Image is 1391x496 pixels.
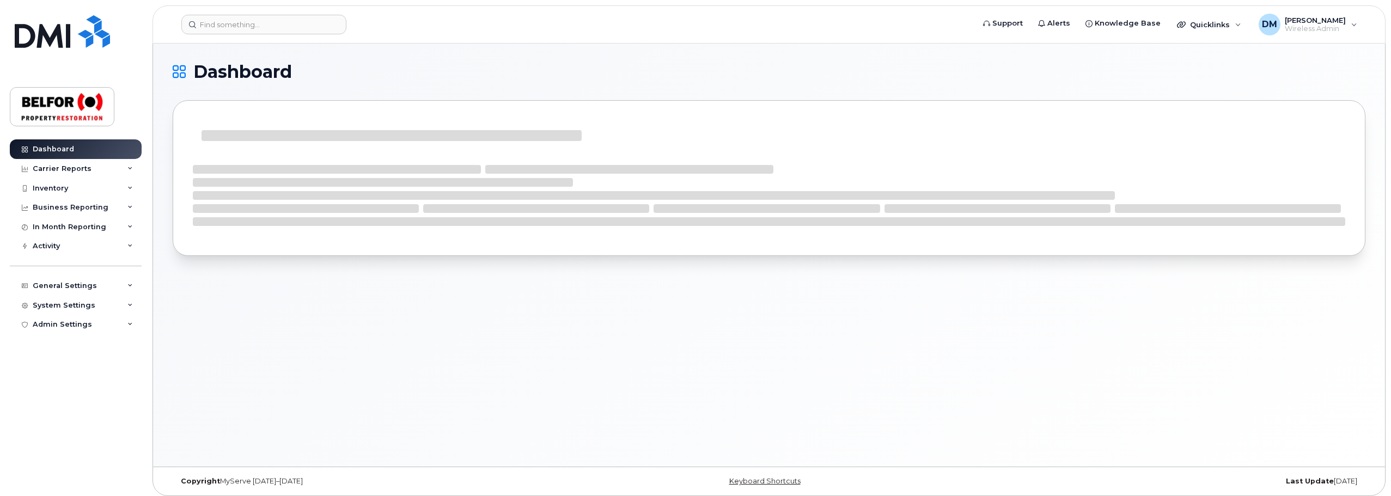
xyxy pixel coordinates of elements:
[181,477,220,485] strong: Copyright
[729,477,801,485] a: Keyboard Shortcuts
[193,64,292,80] span: Dashboard
[173,477,570,486] div: MyServe [DATE]–[DATE]
[968,477,1365,486] div: [DATE]
[1286,477,1334,485] strong: Last Update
